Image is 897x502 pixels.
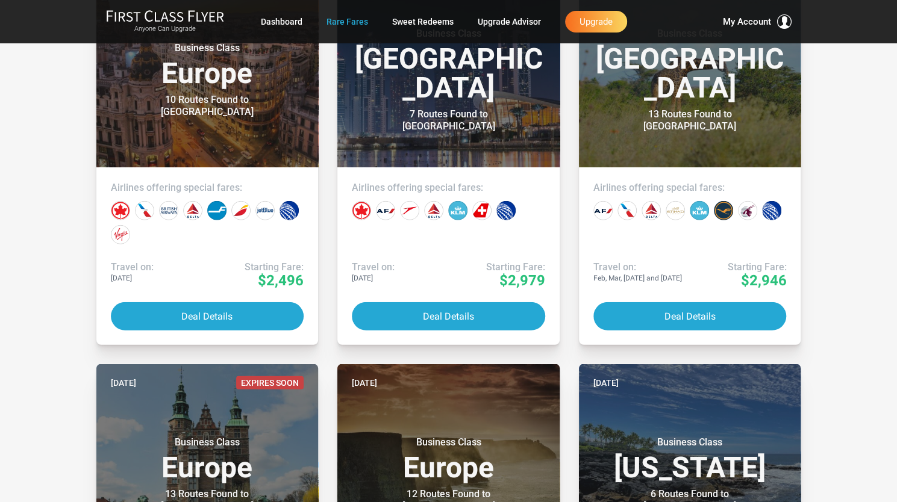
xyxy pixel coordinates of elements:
[478,11,541,33] a: Upgrade Advisor
[373,436,524,448] small: Business Class
[183,201,202,220] div: Delta Airlines
[614,108,765,132] div: 13 Routes Found to [GEOGRAPHIC_DATA]
[723,14,792,29] button: My Account
[280,201,299,220] div: United
[593,376,619,389] time: [DATE]
[400,201,419,220] div: Austrian Airlines‎
[593,201,613,220] div: Air France
[111,376,136,389] time: [DATE]
[373,108,524,132] div: 7 Routes Found to [GEOGRAPHIC_DATA]
[714,201,733,220] div: Lufthansa
[762,201,781,220] div: United
[352,28,545,102] h3: [GEOGRAPHIC_DATA]
[593,182,787,194] h4: Airlines offering special fares:
[352,376,377,389] time: [DATE]
[106,10,224,34] a: First Class FlyerAnyone Can Upgrade
[496,201,516,220] div: United
[392,11,454,33] a: Sweet Redeems
[207,201,227,220] div: Finnair
[111,182,304,194] h4: Airlines offering special fares:
[231,201,251,220] div: Iberia
[111,225,130,244] div: Virgin Atlantic
[448,201,467,220] div: KLM
[424,201,443,220] div: Delta Airlines
[738,201,757,220] div: Qatar
[352,182,545,194] h4: Airlines offering special fares:
[106,10,224,22] img: First Class Flyer
[593,436,787,482] h3: [US_STATE]
[261,11,302,33] a: Dashboard
[666,201,685,220] div: Etihad
[135,201,154,220] div: American Airlines
[236,376,304,389] span: Expires Soon
[111,302,304,330] button: Deal Details
[111,42,304,88] h3: Europe
[111,201,130,220] div: Air Canada
[617,201,637,220] div: American Airlines
[352,302,545,330] button: Deal Details
[132,42,283,54] small: Business Class
[376,201,395,220] div: Air France
[642,201,661,220] div: Delta Airlines
[159,201,178,220] div: British Airways
[472,201,492,220] div: Swiss
[593,302,787,330] button: Deal Details
[352,436,545,482] h3: Europe
[690,201,709,220] div: KLM
[593,28,787,102] h3: [GEOGRAPHIC_DATA]
[565,11,627,33] a: Upgrade
[132,436,283,448] small: Business Class
[255,201,275,220] div: JetBlue
[106,25,224,33] small: Anyone Can Upgrade
[352,201,371,220] div: Air Canada
[327,11,368,33] a: Rare Fares
[614,436,765,448] small: Business Class
[111,436,304,482] h3: Europe
[132,94,283,118] div: 10 Routes Found to [GEOGRAPHIC_DATA]
[723,14,771,29] span: My Account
